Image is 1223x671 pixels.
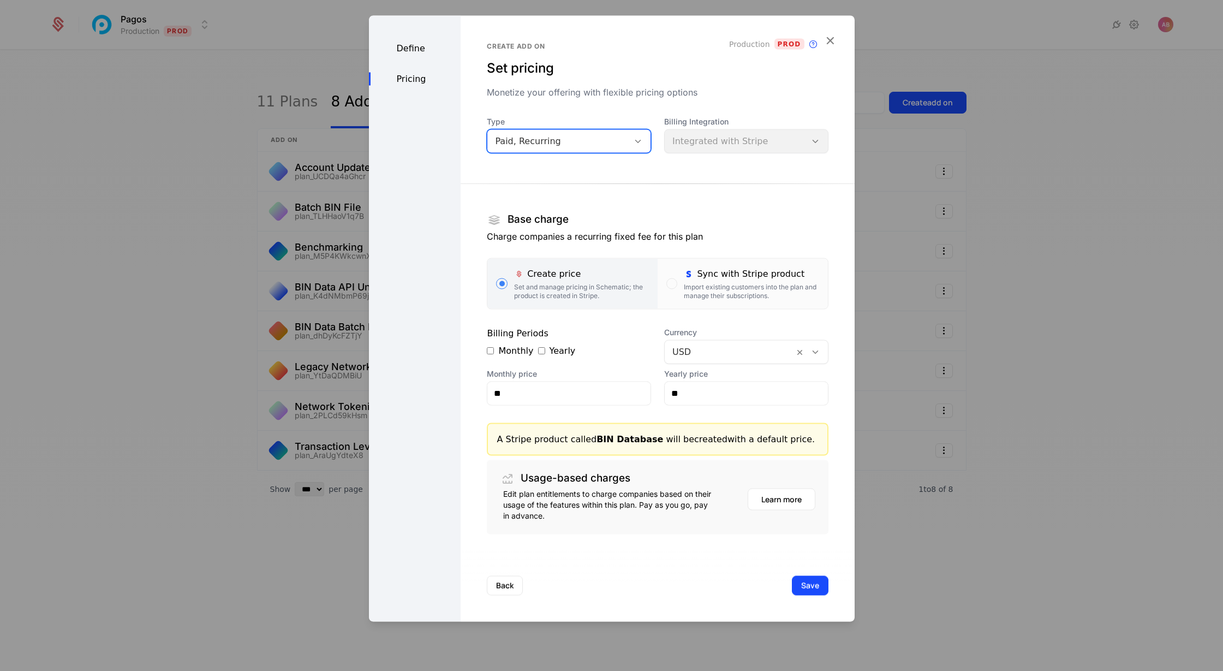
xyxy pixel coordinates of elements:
div: A Stripe product will be created with a default price. [497,432,818,446]
div: Set and manage pricing in Schematic; the product is created in Stripe. [514,282,649,300]
div: Monthly [487,344,533,357]
div: Set pricing [487,59,828,76]
span: called [571,434,664,444]
span: Billing Integration [664,116,828,127]
div: Import existing customers into the plan and manage their subscriptions. [684,282,819,300]
label: Yearly price [664,368,828,379]
div: Define [369,41,461,55]
h1: Usage-based charges [521,473,630,484]
div: Pricing [369,72,461,85]
button: Learn more [748,488,815,510]
b: BIN Database [596,434,663,444]
div: Create add on [487,41,828,50]
span: Prod [774,38,804,49]
div: Billing Periods [487,326,651,340]
div: Monetize your offering with flexible pricing options [487,85,828,98]
button: Back [487,575,523,595]
h1: Base charge [508,215,569,225]
p: Charge companies a recurring fixed fee for this plan [487,229,828,242]
span: Currency [664,326,828,337]
div: Yearly [538,344,576,357]
label: Monthly price [487,368,651,379]
div: Create price [514,267,649,280]
div: Edit plan entitlements to charge companies based on their usage of the features within this plan.... [503,488,713,521]
span: Production [729,38,769,49]
div: Sync with Stripe product [684,267,819,280]
div: Paid, Recurring [495,134,621,147]
span: Type [487,116,651,127]
button: Save [792,575,828,595]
